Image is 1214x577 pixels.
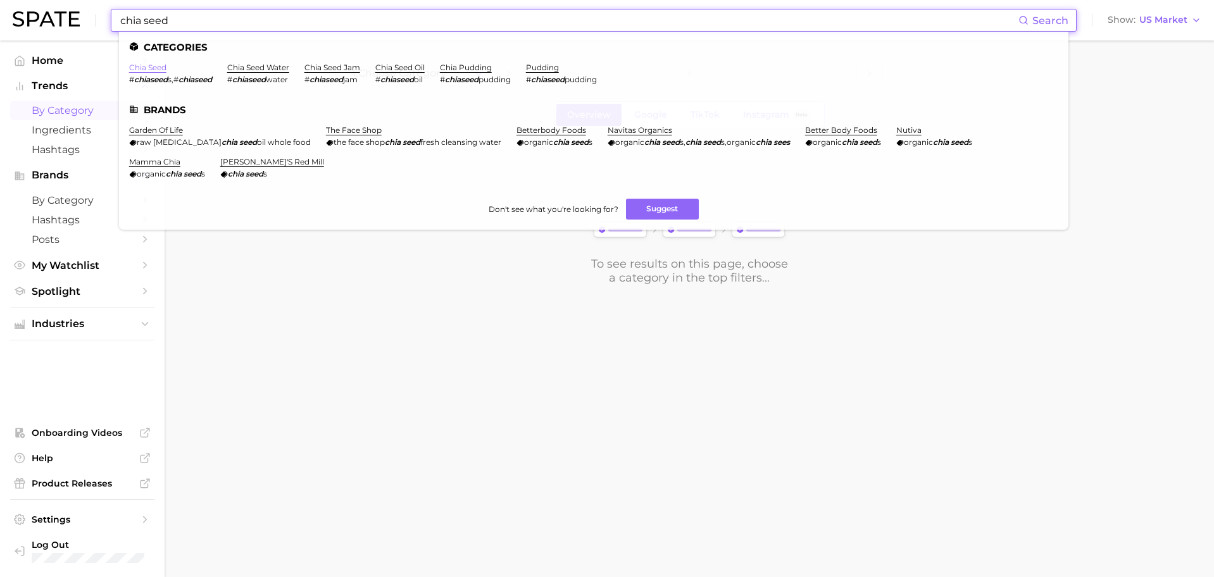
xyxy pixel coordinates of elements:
[32,478,133,489] span: Product Releases
[526,63,559,72] a: pudding
[590,220,789,242] img: svg%3e
[526,75,531,84] span: #
[10,423,154,442] a: Onboarding Videos
[10,510,154,529] a: Settings
[440,75,445,84] span: #
[32,124,133,136] span: Ingredients
[590,257,789,285] div: To see results on this page, choose a category in the top filters...
[440,63,492,72] a: chia pudding
[489,204,618,214] span: Don't see what you're looking for?
[933,137,949,147] em: chia
[129,157,180,166] a: mamma chia
[1108,16,1136,23] span: Show
[608,125,672,135] a: navitas organics
[662,137,680,147] em: seed
[246,169,263,178] em: seed
[877,137,881,147] span: s
[304,63,360,72] a: chia seed jam
[166,169,182,178] em: chia
[32,285,133,297] span: Spotlight
[380,75,414,84] em: chiaseed
[266,75,288,84] span: water
[589,137,592,147] span: s
[326,125,382,135] a: the face shop
[32,214,133,226] span: Hashtags
[10,210,154,230] a: Hashtags
[232,75,266,84] em: chiaseed
[10,314,154,333] button: Industries
[129,63,166,72] a: chia seed
[227,75,232,84] span: #
[10,474,154,493] a: Product Releases
[685,137,701,147] em: chia
[201,169,205,178] span: s
[134,75,168,84] em: chiaseed
[773,137,790,147] em: sees
[137,169,166,178] span: organic
[445,75,479,84] em: chiaseed
[257,137,311,147] span: oil whole food
[32,539,144,550] span: Log Out
[375,75,380,84] span: #
[896,125,922,135] a: nutiva
[178,75,212,84] em: chiaseed
[403,137,420,147] em: seed
[10,449,154,468] a: Help
[951,137,968,147] em: seed
[10,51,154,70] a: Home
[13,11,80,27] img: SPATE
[129,75,212,84] div: ,
[904,137,933,147] span: organic
[10,256,154,275] a: My Watchlist
[420,137,501,147] span: fresh cleansing water
[626,199,699,220] button: Suggest
[32,104,133,116] span: by Category
[727,137,756,147] span: organic
[479,75,511,84] span: pudding
[119,9,1018,31] input: Search here for a brand, industry, or ingredient
[220,157,324,166] a: [PERSON_NAME]'s red mill
[860,137,877,147] em: seed
[304,75,310,84] span: #
[721,137,725,147] span: s
[644,137,660,147] em: chia
[531,75,565,84] em: chiaseed
[343,75,358,84] span: jam
[10,77,154,96] button: Trends
[32,259,133,271] span: My Watchlist
[32,233,133,245] span: Posts
[129,42,1058,53] li: Categories
[32,144,133,156] span: Hashtags
[10,140,154,159] a: Hashtags
[310,75,343,84] em: chiaseed
[10,282,154,301] a: Spotlight
[414,75,423,84] span: oil
[680,137,684,147] span: s
[10,190,154,210] a: by Category
[334,137,385,147] span: the face shop
[615,137,644,147] span: organic
[703,137,721,147] em: seed
[173,75,178,84] span: #
[1032,15,1068,27] span: Search
[137,137,222,147] span: raw [MEDICAL_DATA]
[375,63,425,72] a: chia seed oil
[32,194,133,206] span: by Category
[813,137,842,147] span: organic
[228,169,244,178] em: chia
[32,452,133,464] span: Help
[10,120,154,140] a: Ingredients
[516,125,586,135] a: betterbody foods
[32,80,133,92] span: Trends
[32,514,133,525] span: Settings
[756,137,772,147] em: chia
[10,101,154,120] a: by Category
[10,535,154,567] a: Log out. Currently logged in with e-mail alyssa@spate.nyc.
[385,137,401,147] em: chia
[222,137,237,147] em: chia
[10,230,154,249] a: Posts
[32,170,133,181] span: Brands
[10,166,154,185] button: Brands
[842,137,858,147] em: chia
[227,63,289,72] a: chia seed water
